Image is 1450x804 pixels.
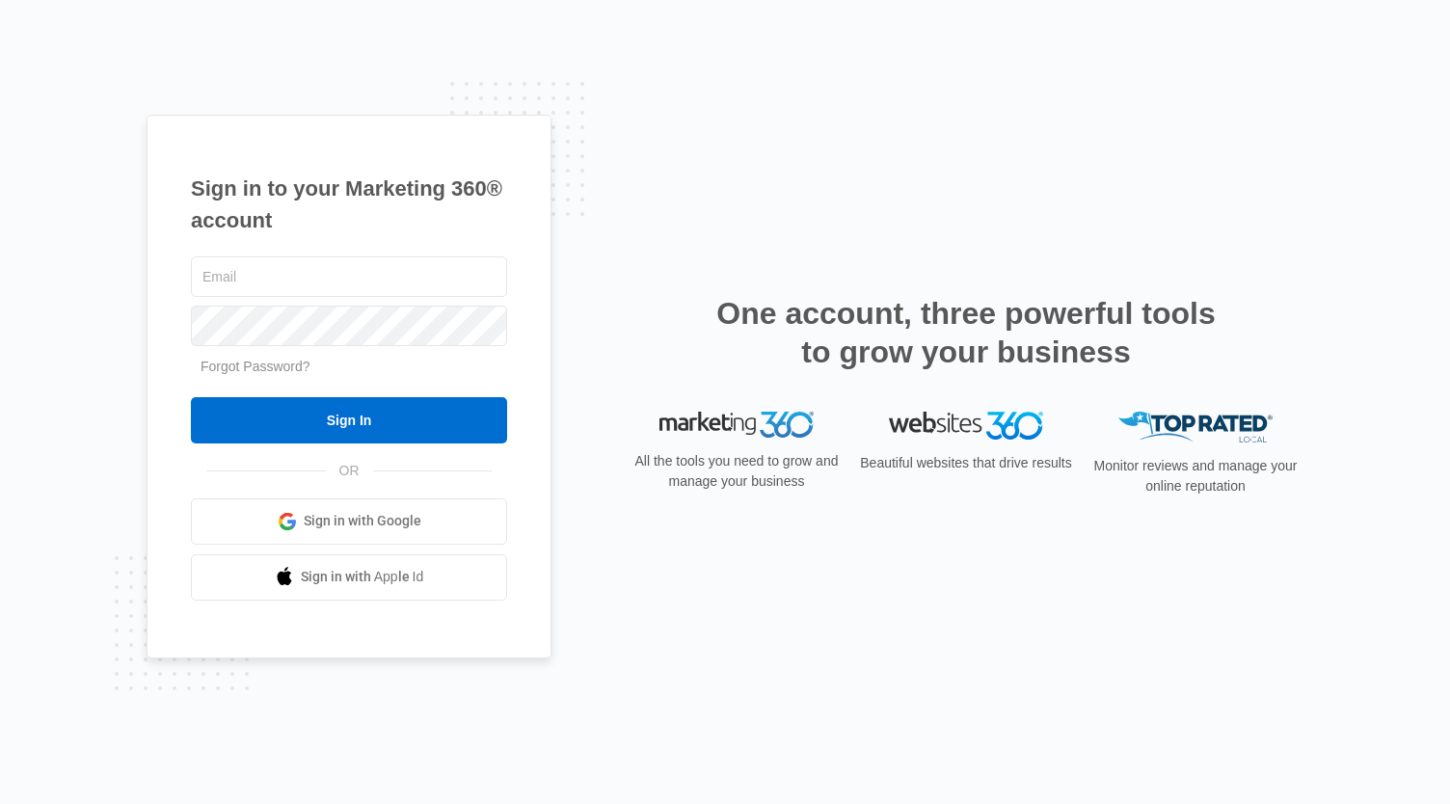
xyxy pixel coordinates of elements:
[191,256,507,297] input: Email
[1118,412,1273,443] img: Top Rated Local
[711,294,1222,371] h2: One account, three powerful tools to grow your business
[889,412,1043,440] img: Websites 360
[629,451,845,492] p: All the tools you need to grow and manage your business
[201,359,310,374] a: Forgot Password?
[191,498,507,545] a: Sign in with Google
[304,511,421,531] span: Sign in with Google
[191,173,507,236] h1: Sign in to your Marketing 360® account
[326,461,373,481] span: OR
[301,567,424,587] span: Sign in with Apple Id
[1087,456,1303,496] p: Monitor reviews and manage your online reputation
[858,453,1074,473] p: Beautiful websites that drive results
[659,412,814,439] img: Marketing 360
[191,397,507,443] input: Sign In
[191,554,507,601] a: Sign in with Apple Id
